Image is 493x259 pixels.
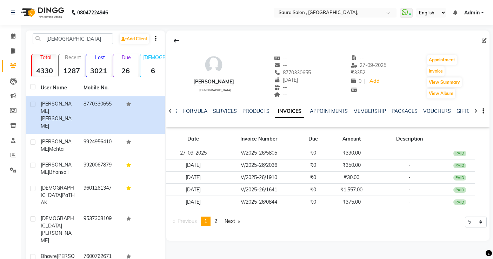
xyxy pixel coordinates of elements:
p: Lost [89,54,111,61]
span: [PERSON_NAME] [41,115,72,129]
strong: 3021 [86,66,111,75]
span: [DEMOGRAPHIC_DATA] [41,185,74,198]
td: [DATE] [166,171,220,184]
span: -- [274,84,287,90]
p: [DEMOGRAPHIC_DATA] [143,54,165,61]
th: Description [374,131,445,147]
span: Admin [464,9,480,16]
span: [PERSON_NAME] [41,138,72,152]
div: [PERSON_NAME] [193,78,234,86]
button: Appointment [427,55,457,65]
td: V/2025-26/5805 [220,147,298,159]
span: Previous [178,218,197,224]
td: 9537308109 [79,211,122,248]
td: V/2025-26/2036 [220,159,298,171]
td: V/2025-26/1910 [220,171,298,184]
td: ₹0 [298,196,329,208]
input: Search by Name/Mobile/Email/Code [33,33,113,44]
td: ₹1,557.00 [328,184,374,196]
span: - [408,162,411,168]
td: ₹0 [298,147,329,159]
a: Add [368,76,381,86]
p: Recent [62,54,84,61]
a: VOUCHERS [423,108,451,114]
span: | [364,77,366,85]
a: Next [221,217,244,226]
button: View Summary [427,77,462,87]
td: 9920067879 [79,157,122,180]
span: [PERSON_NAME] [41,162,72,175]
nav: Pagination [169,217,244,226]
a: FORMULA [183,108,207,114]
img: logo [18,3,66,22]
img: avatar [203,54,224,75]
strong: 1287 [59,66,84,75]
a: GIFTCARDS [457,108,484,114]
td: ₹0 [298,171,329,184]
td: 8770330655 [79,96,122,134]
strong: 4330 [32,66,57,75]
p: Due [115,54,138,61]
span: mehta [49,146,64,152]
span: - [408,150,411,156]
td: V/2025-26/1641 [220,184,298,196]
td: [DATE] [166,184,220,196]
td: 27-09-2025 [166,147,220,159]
div: PAID [453,151,467,156]
td: ₹350.00 [328,159,374,171]
strong: 26 [113,66,138,75]
a: MEMBERSHIP [353,108,386,114]
button: View Album [427,89,455,98]
div: PAID [453,163,467,169]
strong: 6 [140,66,165,75]
div: Back to Client [169,34,184,47]
span: - [408,186,411,193]
td: 9924956410 [79,134,122,157]
a: PACKAGES [392,108,418,114]
span: - [408,199,411,205]
span: 0 [351,78,361,84]
th: Due [298,131,329,147]
b: 08047224946 [77,3,108,22]
span: [DEMOGRAPHIC_DATA] [199,88,231,92]
td: ₹0 [298,184,329,196]
span: -- [274,91,287,98]
td: [DATE] [166,159,220,171]
span: 1 [204,218,207,224]
span: ₹ [351,69,354,76]
td: ₹390.00 [328,147,374,159]
span: 27-09-2025 [351,62,387,68]
a: INVOICES [275,105,304,118]
a: APPOINTMENTS [310,108,348,114]
span: bhansali [49,169,68,175]
a: Add Client [120,34,149,44]
span: - [408,174,411,180]
td: ₹0 [298,159,329,171]
span: -- [274,62,287,68]
td: ₹375.00 [328,196,374,208]
span: [PERSON_NAME] [41,101,72,114]
td: 9601261347 [79,180,122,211]
a: PRODUCTS [242,108,269,114]
span: 2 [214,218,217,224]
span: 8770330655 [274,69,311,76]
th: Invoice Number [220,131,298,147]
span: [PERSON_NAME] [41,230,72,244]
span: [DEMOGRAPHIC_DATA] [41,215,74,229]
td: ₹30.00 [328,171,374,184]
th: User Name [36,80,79,96]
th: Mobile No. [79,80,122,96]
a: SERVICES [213,108,237,114]
td: V/2025-26/0844 [220,196,298,208]
span: -- [274,55,287,61]
th: Amount [328,131,374,147]
span: [DATE] [274,77,298,83]
button: Invoice [427,66,445,76]
div: PAID [453,175,467,180]
th: Date [166,131,220,147]
span: 3352 [351,69,365,76]
span: -- [351,55,364,61]
div: PAID [453,199,467,205]
td: [DATE] [166,196,220,208]
p: Total [35,54,57,61]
